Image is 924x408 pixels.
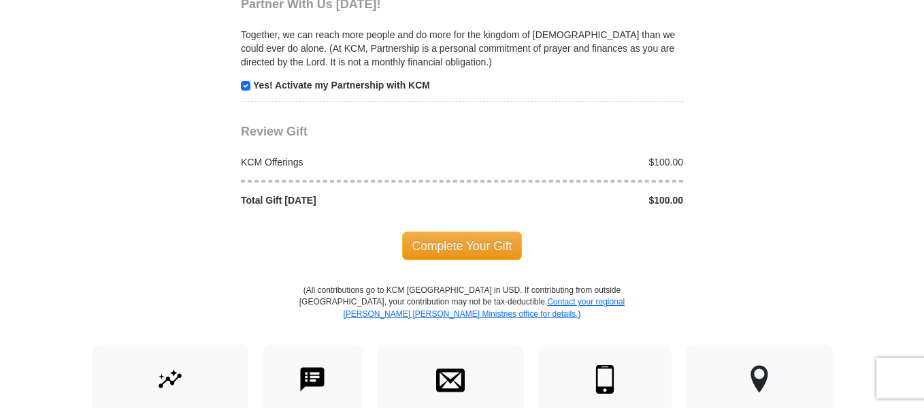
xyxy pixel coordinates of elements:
span: Review Gift [241,125,308,138]
img: other-region [750,365,769,394]
img: envelope.svg [436,365,465,394]
div: KCM Offerings [234,155,463,169]
a: Contact your regional [PERSON_NAME] [PERSON_NAME] Ministries office for details. [343,297,625,318]
strong: Yes! Activate my Partnership with KCM [253,80,430,91]
img: text-to-give.svg [298,365,327,394]
p: Together, we can reach more people and do more for the kingdom of [DEMOGRAPHIC_DATA] than we coul... [241,28,683,69]
div: Total Gift [DATE] [234,193,463,207]
p: (All contributions go to KCM [GEOGRAPHIC_DATA] in USD. If contributing from outside [GEOGRAPHIC_D... [299,285,625,344]
div: $100.00 [462,193,691,207]
img: give-by-stock.svg [156,365,184,394]
img: mobile.svg [591,365,619,394]
div: $100.00 [462,155,691,169]
span: Complete Your Gift [402,232,523,260]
